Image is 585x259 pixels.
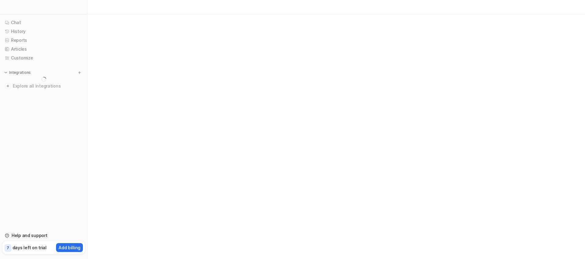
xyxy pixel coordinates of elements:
[2,27,85,36] a: History
[12,244,47,251] p: days left on trial
[2,18,85,27] a: Chat
[2,70,33,76] button: Integrations
[2,54,85,62] a: Customize
[77,70,82,75] img: menu_add.svg
[58,244,80,251] p: Add billing
[2,45,85,53] a: Articles
[4,70,8,75] img: expand menu
[2,36,85,45] a: Reports
[7,245,9,251] p: 7
[2,82,85,90] a: Explore all integrations
[2,231,85,240] a: Help and support
[13,81,83,91] span: Explore all integrations
[56,243,83,252] button: Add billing
[5,83,11,89] img: explore all integrations
[9,70,31,75] p: Integrations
